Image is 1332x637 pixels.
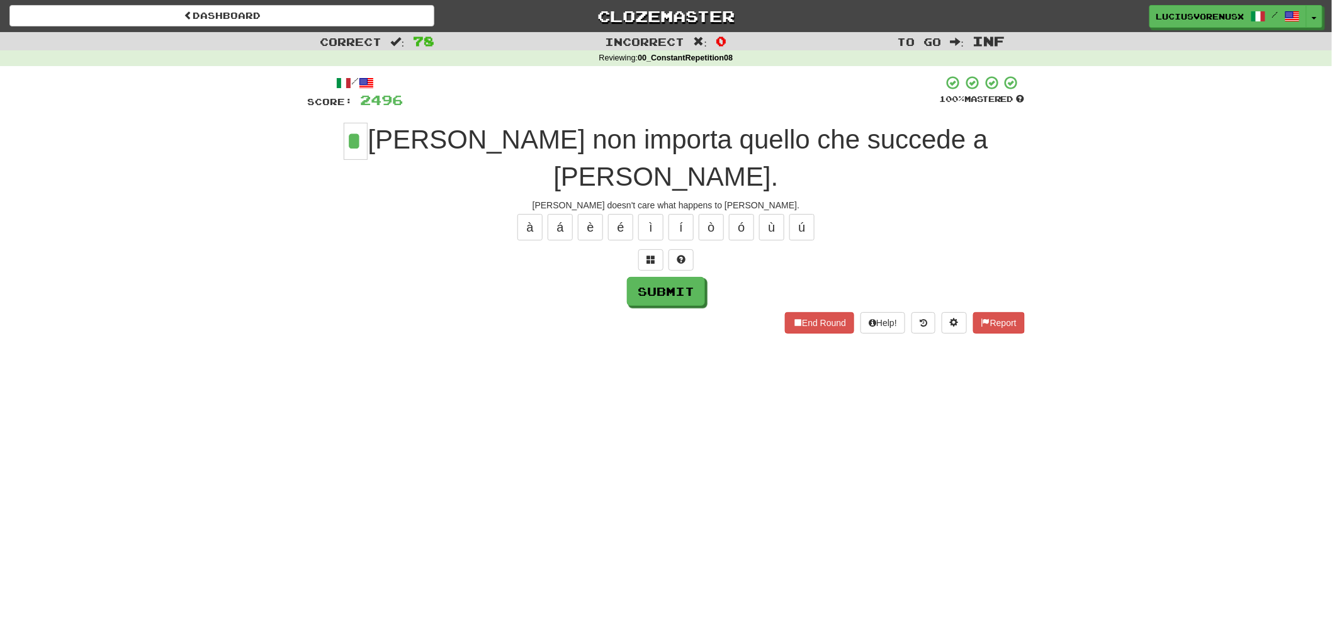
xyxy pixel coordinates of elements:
button: á [548,214,573,240]
span: 0 [716,33,726,48]
button: í [669,214,694,240]
button: Help! [861,312,905,334]
span: : [391,37,405,47]
button: ì [638,214,663,240]
button: Single letter hint - you only get 1 per sentence and score half the points! alt+h [669,249,694,271]
span: Correct [320,35,382,48]
button: ó [729,214,754,240]
span: Incorrect [606,35,685,48]
button: è [578,214,603,240]
span: Inf [973,33,1005,48]
button: Switch sentence to multiple choice alt+p [638,249,663,271]
button: ú [789,214,815,240]
span: Score: [307,96,353,107]
a: LuciusVorenusX / [1149,5,1307,28]
button: Report [973,312,1025,334]
span: : [694,37,708,47]
div: / [307,75,403,91]
button: ù [759,214,784,240]
strong: 00_ConstantRepetition08 [638,54,733,62]
span: / [1272,10,1278,19]
div: Mastered [939,94,1025,105]
button: ò [699,214,724,240]
div: [PERSON_NAME] doesn't care what happens to [PERSON_NAME]. [307,199,1025,211]
a: Dashboard [9,5,434,26]
span: : [951,37,964,47]
button: Submit [627,277,705,306]
button: à [517,214,543,240]
span: 100 % [939,94,964,104]
span: [PERSON_NAME] non importa quello che succede a [PERSON_NAME]. [368,125,988,191]
span: To go [898,35,942,48]
button: End Round [785,312,854,334]
button: Round history (alt+y) [912,312,935,334]
button: é [608,214,633,240]
span: LuciusVorenusX [1156,11,1245,22]
span: 2496 [360,92,403,108]
span: 78 [413,33,434,48]
a: Clozemaster [453,5,878,27]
